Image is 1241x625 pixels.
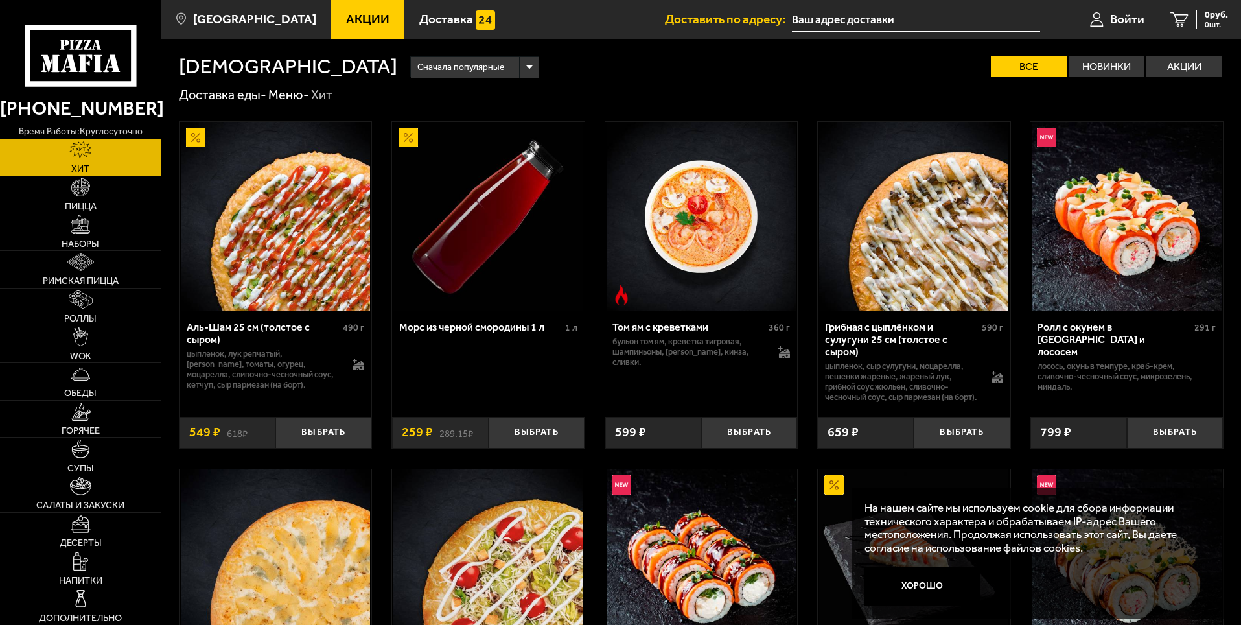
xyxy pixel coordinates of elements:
span: 799 ₽ [1040,426,1071,439]
img: Грибная с цыплёнком и сулугуни 25 см (толстое с сыром) [819,122,1008,311]
label: Новинки [1069,56,1145,77]
span: 1 л [565,322,577,333]
span: Супы [67,464,94,473]
span: Сначала популярные [417,55,504,80]
span: Дополнительно [39,613,122,622]
span: 0 руб. [1205,10,1228,19]
span: Наборы [62,239,99,248]
a: Острое блюдоТом ям с креветками [605,122,798,311]
span: 549 ₽ [189,426,220,439]
span: Напитки [59,576,102,585]
a: Грибная с цыплёнком и сулугуни 25 см (толстое с сыром) [818,122,1010,311]
span: 291 г [1194,322,1216,333]
button: Выбрать [489,417,585,449]
span: Салаты и закуски [36,501,124,510]
img: Острое блюдо [612,285,631,305]
span: 590 г [982,322,1003,333]
img: Новинка [1037,128,1056,147]
img: Акционный [186,128,205,147]
span: Пицца [65,202,97,211]
button: Выбрать [1127,417,1223,449]
span: 659 ₽ [828,426,859,439]
img: Морс из черной смородины 1 л [393,122,583,311]
span: 0 шт. [1205,21,1228,29]
span: 259 ₽ [402,426,433,439]
img: 15daf4d41897b9f0e9f617042186c801.svg [476,10,495,30]
div: Аль-Шам 25 см (толстое с сыром) [187,321,340,346]
span: Доставка [419,13,473,25]
div: Грибная с цыплёнком и сулугуни 25 см (толстое с сыром) [825,321,979,358]
img: Акционный [399,128,418,147]
button: Выбрать [914,417,1010,449]
p: На нашем сайте мы используем cookie для сбора информации технического характера и обрабатываем IP... [864,501,1203,555]
img: Акционный [824,475,844,495]
span: Римская пицца [43,276,119,285]
a: НовинкаРолл с окунем в темпуре и лососем [1030,122,1223,311]
p: бульон том ям, креветка тигровая, шампиньоны, [PERSON_NAME], кинза, сливки. [612,336,766,368]
a: Доставка еды- [179,87,266,102]
p: цыпленок, лук репчатый, [PERSON_NAME], томаты, огурец, моцарелла, сливочно-чесночный соус, кетчуп... [187,349,340,390]
div: Хит [311,87,332,104]
span: 490 г [343,322,364,333]
a: АкционныйАль-Шам 25 см (толстое с сыром) [180,122,372,311]
img: Том ям с креветками [607,122,796,311]
div: Том ям с креветками [612,321,766,333]
div: Морс из черной смородины 1 л [399,321,562,333]
span: Хит [71,164,89,173]
img: Аль-Шам 25 см (толстое с сыром) [181,122,370,311]
button: Хорошо [864,567,981,606]
img: Новинка [612,475,631,495]
span: Горячее [62,426,100,435]
span: Роллы [64,314,97,323]
span: 599 ₽ [615,426,646,439]
span: [GEOGRAPHIC_DATA] [193,13,316,25]
span: Доставить по адресу: [665,13,792,25]
input: Ваш адрес доставки [792,8,1040,32]
button: Выбрать [701,417,797,449]
p: цыпленок, сыр сулугуни, моцарелла, вешенки жареные, жареный лук, грибной соус Жюльен, сливочно-че... [825,361,979,403]
span: Войти [1110,13,1144,25]
img: Ролл с окунем в темпуре и лососем [1032,122,1222,311]
span: 360 г [769,322,790,333]
span: Акции [346,13,389,25]
a: АкционныйМорс из черной смородины 1 л [392,122,585,311]
span: WOK [70,351,91,360]
s: 289.15 ₽ [439,426,473,439]
button: Выбрать [275,417,371,449]
p: лосось, окунь в темпуре, краб-крем, сливочно-чесночный соус, микрозелень, миндаль. [1038,361,1216,392]
img: Новинка [1037,475,1056,495]
label: Все [991,56,1067,77]
label: Акции [1146,56,1222,77]
a: Меню- [268,87,309,102]
span: Десерты [60,538,102,547]
s: 618 ₽ [227,426,248,439]
h1: [DEMOGRAPHIC_DATA] [179,56,397,77]
div: Ролл с окунем в [GEOGRAPHIC_DATA] и лососем [1038,321,1191,358]
span: Обеды [64,388,97,397]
